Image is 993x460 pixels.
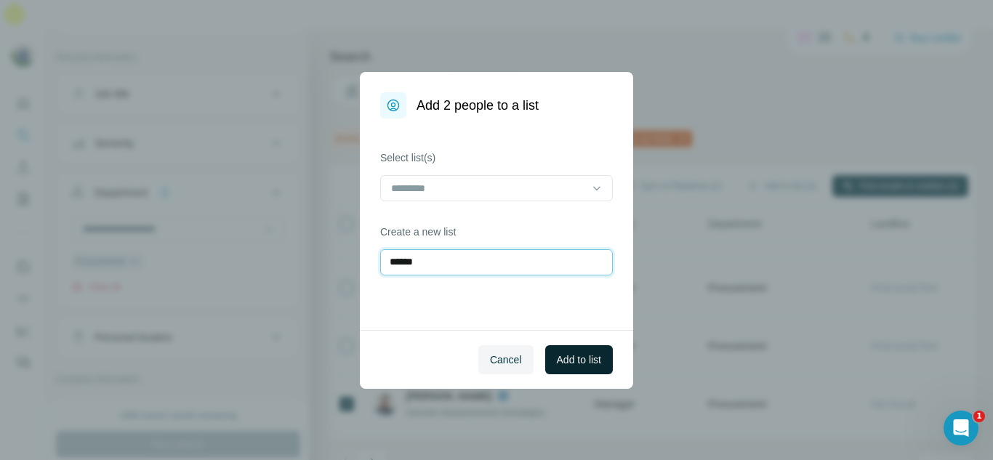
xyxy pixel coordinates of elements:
button: Cancel [478,345,534,374]
iframe: Intercom live chat [944,411,978,445]
label: Create a new list [380,225,613,239]
span: Add to list [557,352,601,367]
span: 1 [973,411,985,422]
button: Add to list [545,345,613,374]
h1: Add 2 people to a list [417,95,539,116]
label: Select list(s) [380,150,613,165]
span: Cancel [490,352,522,367]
